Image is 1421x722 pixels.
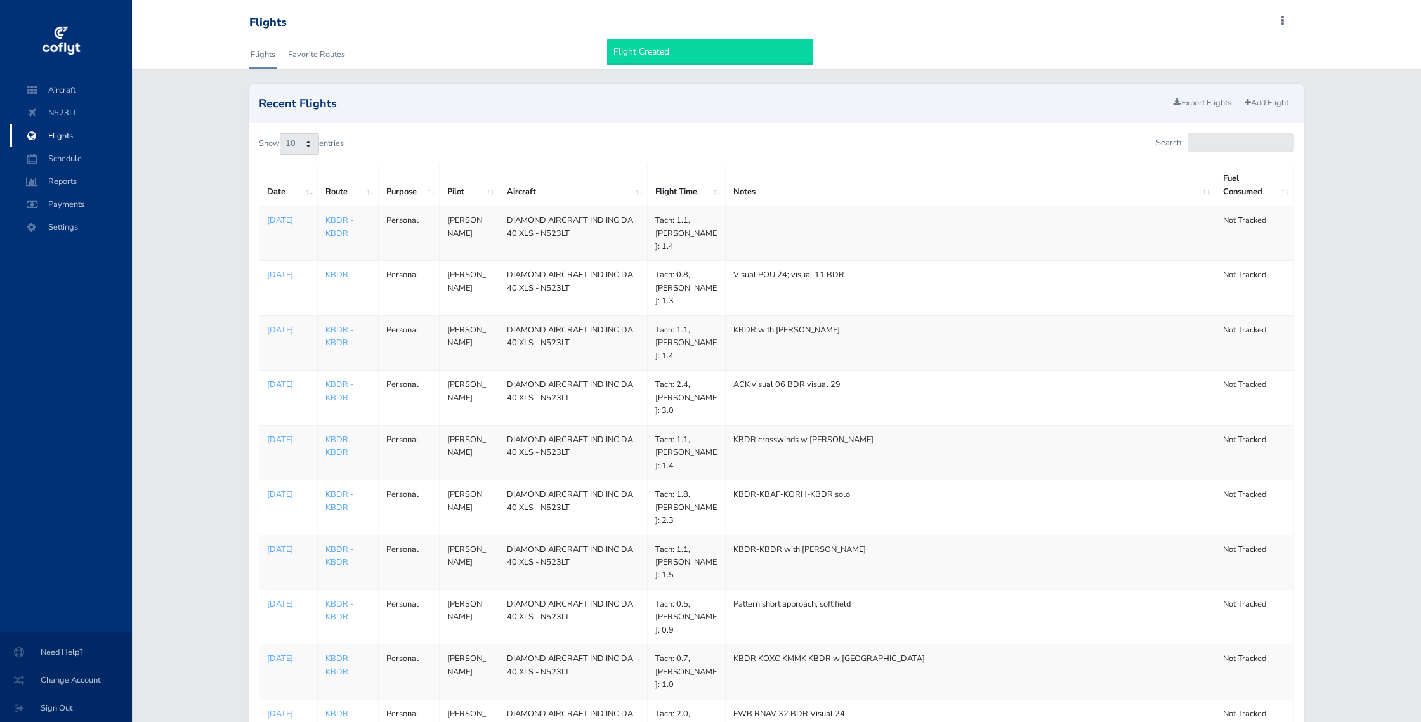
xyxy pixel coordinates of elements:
th: Fuel Consumed: activate to sort column ascending [1215,164,1293,206]
a: KBDR - KBDR [325,489,353,513]
td: Personal [379,535,440,589]
th: Route: activate to sort column ascending [318,164,379,206]
a: KBDR - KBDR [325,214,353,239]
td: Not Tracked [1215,206,1293,261]
a: [DATE] [267,214,310,226]
td: Personal [379,589,440,644]
td: [PERSON_NAME] [440,206,499,261]
a: [DATE] [267,433,310,446]
a: KBDR - KBDR [325,544,353,568]
a: KBDR - [325,269,353,280]
span: Flights [23,124,119,147]
span: Schedule [23,147,119,170]
td: DIAMOND AIRCRAFT IND INC DA 40 XLS - N523LT [499,315,647,370]
td: Not Tracked [1215,315,1293,370]
td: KBDR crosswinds w [PERSON_NAME] [726,425,1215,480]
div: Flights [249,16,287,30]
td: Tach: 1.1, [PERSON_NAME]: 1.4 [648,315,726,370]
a: KBDR - KBDR [325,324,353,348]
span: Payments [23,193,119,216]
th: Purpose: activate to sort column ascending [379,164,440,206]
a: [DATE] [267,378,310,391]
label: Show entries [259,133,344,155]
span: Change Account [15,669,117,692]
td: KBDR KOXC KMMK KBDR w [GEOGRAPHIC_DATA] [726,645,1215,699]
th: Date: activate to sort column ascending [259,164,318,206]
td: Not Tracked [1215,480,1293,535]
a: KBDR - KBDR [325,434,353,458]
td: [PERSON_NAME] [440,645,499,699]
a: [DATE] [267,543,310,556]
td: DIAMOND AIRCRAFT IND INC DA 40 XLS - N523LT [499,589,647,644]
a: [DATE] [267,488,310,501]
td: KBDR-KBAF-KORH-KBDR solo [726,480,1215,535]
a: [DATE] [267,324,310,336]
td: [PERSON_NAME] [440,589,499,644]
select: Showentries [280,133,319,155]
td: Visual POU 24; visual 11 BDR [726,261,1215,315]
td: DIAMOND AIRCRAFT IND INC DA 40 XLS - N523LT [499,261,647,315]
div: Flight Created [607,39,813,65]
td: ACK visual 06 BDR visual 29 [726,371,1215,425]
a: KBDR - KBDR [325,379,353,403]
td: Personal [379,206,440,261]
td: Personal [379,261,440,315]
span: Need Help? [15,641,117,664]
td: Not Tracked [1215,425,1293,480]
td: Not Tracked [1215,645,1293,699]
img: coflyt logo [40,22,82,60]
span: Reports [23,170,119,193]
td: DIAMOND AIRCRAFT IND INC DA 40 XLS - N523LT [499,480,647,535]
td: [PERSON_NAME] [440,425,499,480]
td: Personal [379,425,440,480]
a: [DATE] [267,652,310,665]
td: Pattern short approach, soft field [726,589,1215,644]
td: KBDR-KBDR with [PERSON_NAME] [726,535,1215,589]
a: KBDR - KBDR [325,598,353,622]
span: Sign Out [15,697,117,719]
td: Not Tracked [1215,261,1293,315]
td: Tach: 1.1, [PERSON_NAME]: 1.4 [648,425,726,480]
td: [PERSON_NAME] [440,261,499,315]
a: KBDR - KBDR [325,653,353,677]
label: Search: [1156,133,1293,152]
td: Tach: 0.8, [PERSON_NAME]: 1.3 [648,261,726,315]
a: Flights [249,41,277,69]
h2: Recent Flights [259,98,1167,109]
td: Tach: 1.8, [PERSON_NAME]: 2.3 [648,480,726,535]
td: Personal [379,480,440,535]
td: Tach: 1.1, [PERSON_NAME]: 1.4 [648,206,726,261]
td: Tach: 0.7, [PERSON_NAME]: 1.0 [648,645,726,699]
input: Search: [1188,133,1294,152]
td: KBDR with [PERSON_NAME] [726,315,1215,370]
td: Not Tracked [1215,535,1293,589]
td: Personal [379,315,440,370]
p: [DATE] [267,707,310,720]
td: [PERSON_NAME] [440,315,499,370]
span: Aircraft [23,79,119,102]
td: Tach: 1.1, [PERSON_NAME]: 1.5 [648,535,726,589]
td: DIAMOND AIRCRAFT IND INC DA 40 XLS - N523LT [499,645,647,699]
a: [DATE] [267,598,310,610]
td: Tach: 0.5, [PERSON_NAME]: 0.9 [648,589,726,644]
a: Favorite Routes [287,41,346,69]
a: Export Flights [1168,94,1237,112]
td: DIAMOND AIRCRAFT IND INC DA 40 XLS - N523LT [499,535,647,589]
td: Personal [379,645,440,699]
td: DIAMOND AIRCRAFT IND INC DA 40 XLS - N523LT [499,425,647,480]
th: Flight Time: activate to sort column ascending [648,164,726,206]
a: [DATE] [267,268,310,281]
a: Add Flight [1239,94,1294,112]
td: Tach: 2.4, [PERSON_NAME]: 3.0 [648,371,726,425]
td: [PERSON_NAME] [440,371,499,425]
th: Aircraft: activate to sort column ascending [499,164,647,206]
span: Settings [23,216,119,239]
td: Not Tracked [1215,589,1293,644]
td: Personal [379,371,440,425]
